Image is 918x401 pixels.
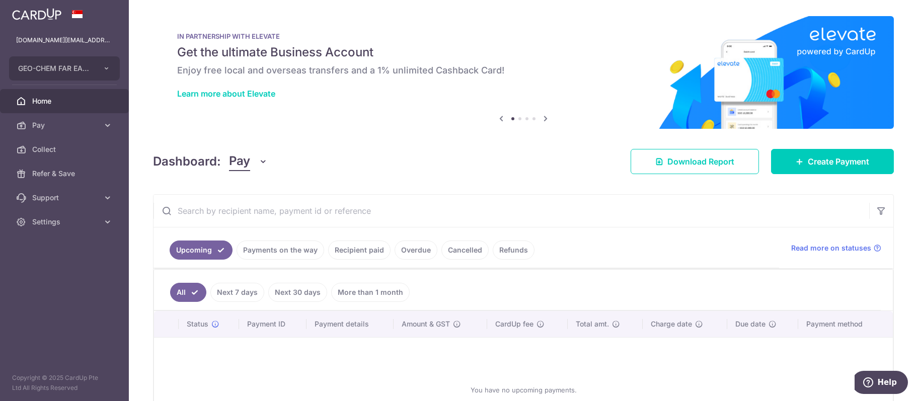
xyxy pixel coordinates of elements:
[268,283,327,302] a: Next 30 days
[229,152,268,171] button: Pay
[328,240,391,260] a: Recipient paid
[210,283,264,302] a: Next 7 days
[170,240,233,260] a: Upcoming
[32,96,99,106] span: Home
[16,35,113,45] p: [DOMAIN_NAME][EMAIL_ADDRESS][DOMAIN_NAME]
[331,283,410,302] a: More than 1 month
[651,319,692,329] span: Charge date
[441,240,489,260] a: Cancelled
[493,240,534,260] a: Refunds
[402,319,450,329] span: Amount & GST
[177,44,870,60] h5: Get the ultimate Business Account
[239,311,307,337] th: Payment ID
[187,319,208,329] span: Status
[791,243,871,253] span: Read more on statuses
[12,8,61,20] img: CardUp
[855,371,908,396] iframe: Opens a widget where you can find more information
[177,32,870,40] p: IN PARTNERSHIP WITH ELEVATE
[576,319,609,329] span: Total amt.
[32,144,99,154] span: Collect
[153,16,894,129] img: Renovation banner
[395,240,437,260] a: Overdue
[791,243,881,253] a: Read more on statuses
[177,64,870,76] h6: Enjoy free local and overseas transfers and a 1% unlimited Cashback Card!
[18,63,93,73] span: GEO-CHEM FAR EAST PTE LTD
[237,240,324,260] a: Payments on the way
[771,149,894,174] a: Create Payment
[9,56,120,81] button: GEO-CHEM FAR EAST PTE LTD
[177,89,275,99] a: Learn more about Elevate
[170,283,206,302] a: All
[798,311,893,337] th: Payment method
[631,149,759,174] a: Download Report
[32,169,99,179] span: Refer & Save
[32,217,99,227] span: Settings
[307,311,394,337] th: Payment details
[154,195,869,227] input: Search by recipient name, payment id or reference
[667,155,734,168] span: Download Report
[495,319,533,329] span: CardUp fee
[32,120,99,130] span: Pay
[735,319,766,329] span: Due date
[153,152,221,171] h4: Dashboard:
[32,193,99,203] span: Support
[229,152,250,171] span: Pay
[808,155,869,168] span: Create Payment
